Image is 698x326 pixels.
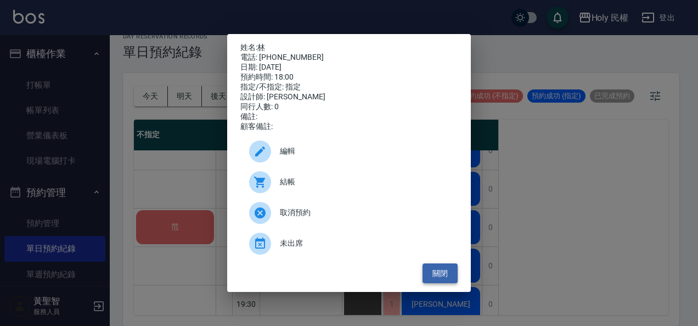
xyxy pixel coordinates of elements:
[257,43,265,52] a: 林
[423,263,458,284] button: 關閉
[280,207,449,218] span: 取消預約
[280,176,449,188] span: 結帳
[240,72,458,82] div: 預約時間: 18:00
[280,145,449,157] span: 編輯
[240,112,458,122] div: 備註:
[240,102,458,112] div: 同行人數: 0
[280,238,449,249] span: 未出席
[240,63,458,72] div: 日期: [DATE]
[240,228,458,259] div: 未出席
[240,82,458,92] div: 指定/不指定: 指定
[240,136,458,167] div: 編輯
[240,198,458,228] div: 取消預約
[240,53,458,63] div: 電話: [PHONE_NUMBER]
[240,92,458,102] div: 設計師: [PERSON_NAME]
[240,43,458,53] p: 姓名:
[240,167,458,198] a: 結帳
[240,122,458,132] div: 顧客備註:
